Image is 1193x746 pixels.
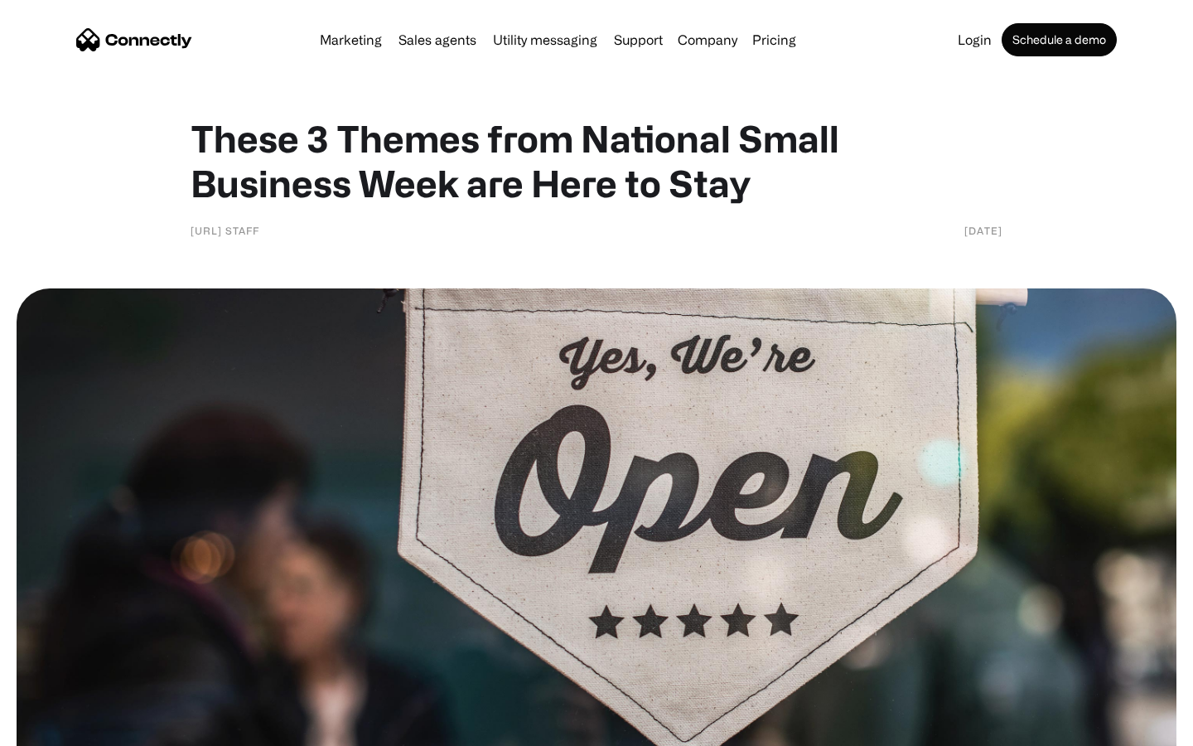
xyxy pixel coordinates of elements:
[392,33,483,46] a: Sales agents
[313,33,389,46] a: Marketing
[964,222,1002,239] div: [DATE]
[951,33,998,46] a: Login
[746,33,803,46] a: Pricing
[678,28,737,51] div: Company
[191,222,259,239] div: [URL] Staff
[17,717,99,740] aside: Language selected: English
[1002,23,1117,56] a: Schedule a demo
[191,116,1002,206] h1: These 3 Themes from National Small Business Week are Here to Stay
[33,717,99,740] ul: Language list
[486,33,604,46] a: Utility messaging
[607,33,669,46] a: Support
